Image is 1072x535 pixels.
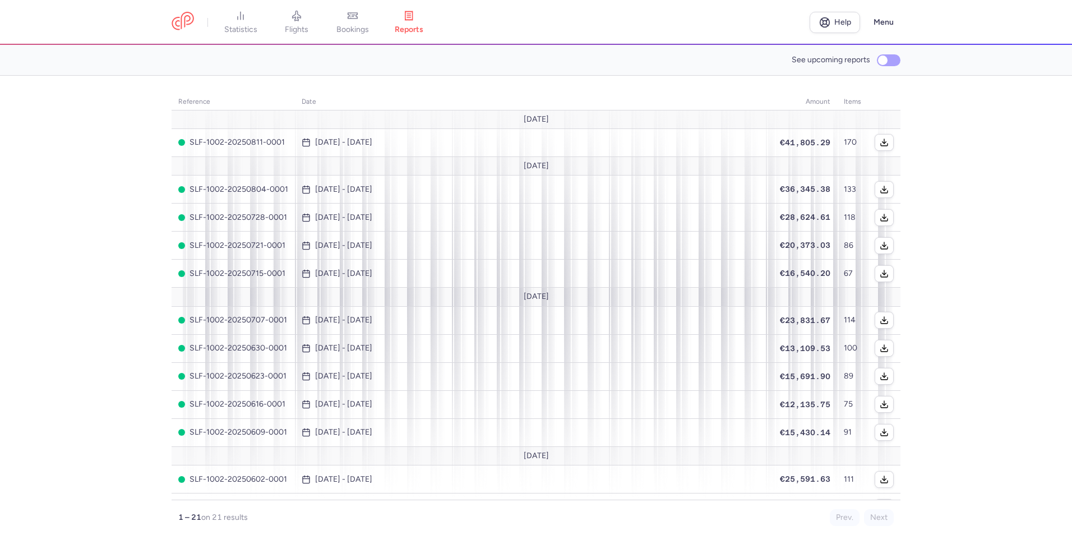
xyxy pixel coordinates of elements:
span: [DATE] [524,115,549,124]
time: [DATE] - [DATE] [315,138,372,147]
span: €25,591.63 [780,474,830,483]
td: 114 [837,306,868,334]
td: 91 [837,418,868,446]
span: bookings [336,25,369,35]
th: date [295,94,773,110]
button: Prev. [830,509,860,526]
time: [DATE] - [DATE] [315,344,372,353]
td: 75 [837,390,868,418]
th: amount [773,94,837,110]
a: Help [810,12,860,33]
span: SLF-1002-20250707-0001 [178,316,288,325]
button: Menu [867,12,900,33]
a: flights [269,10,325,35]
span: SLF-1002-20250602-0001 [178,475,288,484]
span: €13,109.53 [780,344,830,353]
a: statistics [212,10,269,35]
time: [DATE] - [DATE] [315,316,372,325]
span: SLF-1002-20250616-0001 [178,400,288,409]
td: 133 [837,176,868,204]
span: €41,805.29 [780,138,830,147]
time: [DATE] - [DATE] [315,428,372,437]
time: [DATE] - [DATE] [315,269,372,278]
span: €15,691.90 [780,372,830,381]
span: €12,135.75 [780,400,830,409]
span: SLF-1002-20250811-0001 [178,138,288,147]
span: See upcoming reports [792,56,870,64]
span: [DATE] [524,162,549,170]
a: reports [381,10,437,35]
span: €20,373.03 [780,241,830,250]
span: statistics [224,25,257,35]
span: €23,831.67 [780,316,830,325]
td: 62 [837,494,868,522]
span: [DATE] [524,292,549,301]
span: flights [285,25,308,35]
span: [DATE] [524,451,549,460]
td: 100 [837,334,868,362]
span: €15,430.14 [780,428,830,437]
time: [DATE] - [DATE] [315,241,372,250]
span: reports [395,25,423,35]
td: 67 [837,260,868,288]
span: SLF-1002-20250609-0001 [178,428,288,437]
td: 111 [837,465,868,494]
span: €16,540.20 [780,269,830,278]
span: on 21 results [201,513,248,522]
span: SLF-1002-20250630-0001 [178,344,288,353]
td: 170 [837,128,868,156]
td: 118 [837,204,868,232]
th: reference [172,94,295,110]
a: bookings [325,10,381,35]
time: [DATE] - [DATE] [315,213,372,222]
time: [DATE] - [DATE] [315,185,372,194]
span: SLF-1002-20250623-0001 [178,372,288,381]
a: CitizenPlane red outlined logo [172,12,194,33]
span: €28,624.61 [780,213,830,222]
span: Help [834,18,851,26]
span: SLF-1002-20250721-0001 [178,241,288,250]
time: [DATE] - [DATE] [315,475,372,484]
button: Next [864,509,894,526]
time: [DATE] - [DATE] [315,400,372,409]
span: SLF-1002-20250715-0001 [178,269,288,278]
time: [DATE] - [DATE] [315,372,372,381]
td: 86 [837,232,868,260]
th: items [837,94,868,110]
strong: 1 – 21 [178,513,201,522]
td: 89 [837,362,868,390]
span: SLF-1002-20250728-0001 [178,213,288,222]
span: €36,345.38 [780,185,830,193]
span: SLF-1002-20250804-0001 [178,185,288,194]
